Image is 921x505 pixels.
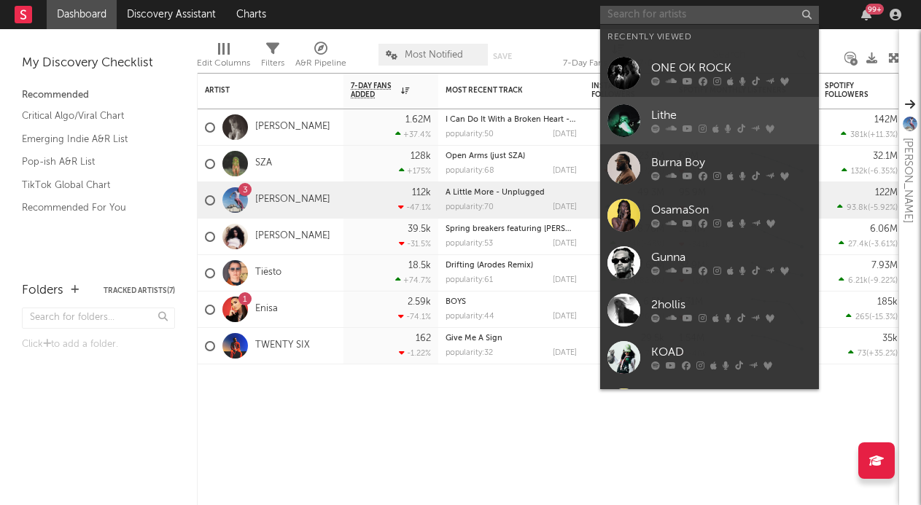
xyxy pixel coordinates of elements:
[408,297,431,307] div: 2.59k
[866,4,884,15] div: 99 +
[875,188,898,197] div: 122M
[600,334,819,381] a: KOAD
[858,350,866,358] span: 73
[197,36,250,79] div: Edit Columns
[22,177,160,193] a: TikTok Global Chart
[651,297,812,314] div: 2hollis
[261,36,284,79] div: Filters
[446,276,493,284] div: popularity: 61
[261,55,284,72] div: Filters
[398,203,431,212] div: -47.1 %
[408,224,431,234] div: 39.5k
[22,282,63,300] div: Folders
[399,239,431,248] div: -31.5 %
[848,348,898,358] div: ( )
[22,200,160,216] a: Recommended For You
[870,224,898,234] div: 6.06M
[446,189,577,197] div: A Little More - Unplugged
[22,308,175,329] input: Search for folders...
[446,116,577,124] div: I Can Do It With a Broken Heart - Dombresky Remix
[411,152,431,161] div: 128k
[600,192,819,239] a: OsamaSon
[600,286,819,334] a: 2hollis
[553,313,577,321] div: [DATE]
[877,297,898,307] div: 185k
[651,60,812,77] div: ONE OK ROCK
[205,86,314,95] div: Artist
[553,130,577,138] div: [DATE]
[600,6,819,24] input: Search for artists
[553,240,577,248] div: [DATE]
[850,131,868,139] span: 381k
[351,82,397,99] span: 7-Day Fans Added
[600,144,819,192] a: Burna Boy
[255,157,272,170] a: SZA
[399,348,431,358] div: -1.22 %
[255,303,278,316] a: Enisa
[22,336,175,353] div: Click to add a folder.
[871,240,895,248] span: -3.61 %
[870,204,895,212] span: -5.92 %
[553,203,577,211] div: [DATE]
[446,167,494,175] div: popularity: 68
[868,350,895,358] span: +35.2 %
[553,167,577,175] div: [DATE]
[651,154,812,172] div: Burna Boy
[446,334,502,342] a: Give Me A Sign
[255,121,330,133] a: [PERSON_NAME]
[839,239,898,248] div: ( )
[446,225,577,233] div: Spring breakers featuring kesha
[563,55,672,72] div: 7-Day Fans Added (7-Day Fans Added)
[651,344,812,361] div: KOAD
[851,168,868,176] span: 132k
[651,107,812,125] div: Lithe
[825,82,876,99] div: Spotify Followers
[841,130,898,139] div: ( )
[871,313,895,321] span: -15.3 %
[446,262,533,270] a: Drifting (Arodes Remix)
[842,166,898,176] div: ( )
[861,9,871,20] button: 99+
[848,277,868,285] span: 6.21k
[22,55,175,72] div: My Discovery Checklist
[255,267,281,279] a: Tiësto
[22,87,175,104] div: Recommended
[600,239,819,286] a: Gunna
[837,203,898,212] div: ( )
[899,138,917,223] div: [PERSON_NAME]
[295,36,346,79] div: A&R Pipeline
[446,86,555,95] div: Most Recent Track
[591,82,642,99] div: Instagram Followers
[855,313,869,321] span: 265
[848,240,868,248] span: 27.4k
[839,275,898,285] div: ( )
[874,115,898,125] div: 142M
[446,298,577,306] div: BOYS
[873,152,898,161] div: 32.1M
[405,50,463,60] span: Most Notified
[651,202,812,219] div: OsamaSon
[846,312,898,321] div: ( )
[600,97,819,144] a: Lithe
[104,287,175,294] button: Tracked Artists(7)
[563,36,672,79] div: 7-Day Fans Added (7-Day Fans Added)
[446,262,577,270] div: Drifting (Arodes Remix)
[22,154,160,170] a: Pop-ish A&R List
[255,340,310,352] a: TWENTY SIX
[607,28,812,46] div: Recently Viewed
[446,152,577,160] div: Open Arms (just SZA)
[255,230,330,243] a: [PERSON_NAME]
[446,349,493,357] div: popularity: 32
[882,334,898,343] div: 35k
[600,50,819,97] a: ONE OK ROCK
[446,225,607,233] a: Spring breakers featuring [PERSON_NAME]
[395,275,431,285] div: +74.7 %
[398,312,431,321] div: -74.1 %
[197,55,250,72] div: Edit Columns
[553,276,577,284] div: [DATE]
[446,240,493,248] div: popularity: 53
[493,52,512,60] button: Save
[416,334,431,343] div: 162
[446,313,494,321] div: popularity: 44
[600,381,819,428] a: [PERSON_NAME]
